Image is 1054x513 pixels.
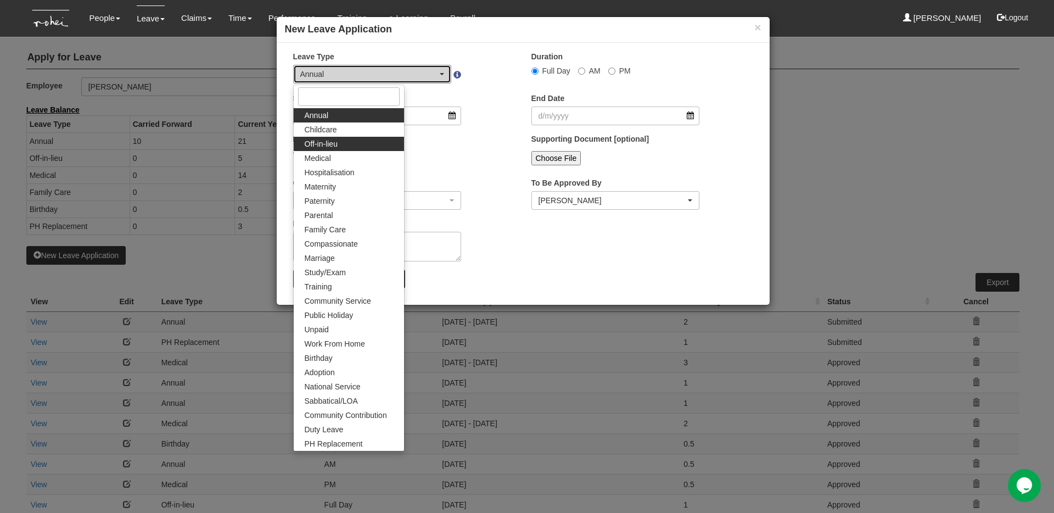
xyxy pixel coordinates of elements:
[305,353,333,364] span: Birthday
[305,338,365,349] span: Work From Home
[531,151,581,165] input: Choose File
[305,381,361,392] span: National Service
[305,181,337,192] span: Maternity
[305,395,358,406] span: Sabbatical/LOA
[619,66,631,75] span: PM
[305,153,331,164] span: Medical
[298,87,400,106] input: Search
[305,281,332,292] span: Training
[531,51,563,62] label: Duration
[285,24,392,35] b: New Leave Application
[305,324,329,335] span: Unpaid
[305,410,387,421] span: Community Contribution
[531,133,649,144] label: Supporting Document [optional]
[305,424,344,435] span: Duty Leave
[300,69,438,80] div: Annual
[305,110,329,121] span: Annual
[293,65,452,83] button: Annual
[542,66,570,75] span: Full Day
[305,267,346,278] span: Study/Exam
[539,195,686,206] div: [PERSON_NAME]
[305,167,355,178] span: Hospitalisation
[305,210,333,221] span: Parental
[305,295,371,306] span: Community Service
[531,177,602,188] label: To Be Approved By
[754,21,761,33] button: ×
[305,196,335,207] span: Paternity
[531,93,565,104] label: End Date
[293,51,334,62] label: Leave Type
[305,124,337,135] span: Childcare
[305,253,335,264] span: Marriage
[305,238,358,249] span: Compassionate
[305,224,346,235] span: Family Care
[1008,469,1043,502] iframe: chat widget
[305,310,354,321] span: Public Holiday
[589,66,601,75] span: AM
[305,367,335,378] span: Adoption
[305,138,338,149] span: Off-in-lieu
[305,438,363,449] span: PH Replacement
[531,191,700,210] button: Evelyn Lim
[531,107,700,125] input: d/m/yyyy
